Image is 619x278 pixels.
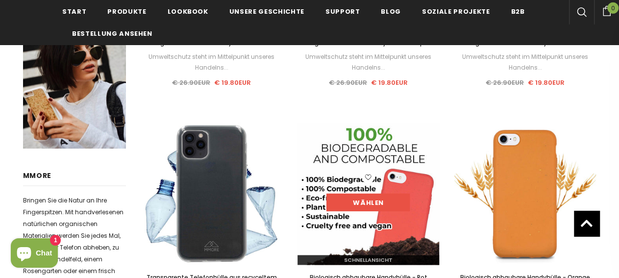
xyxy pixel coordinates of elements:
span: B2B [511,7,524,16]
span: Schnellansicht [344,256,393,264]
span: € 19.80EUR [371,78,408,88]
span: Bestellung ansehen [72,29,152,38]
a: Schnellansicht [297,255,440,265]
div: Umweltschutz steht im Mittelpunkt unseres Handelns... [454,52,596,74]
span: € 26.90EUR [329,78,367,88]
span: Unsere Geschichte [229,7,304,16]
div: Umweltschutz steht im Mittelpunkt unseres Handelns... [297,52,440,74]
div: Umweltschutz steht im Mittelpunkt unseres Handelns... [141,52,283,74]
a: Wählen [326,194,410,212]
span: Soziale Projekte [422,7,490,16]
span: MMORE [23,171,52,181]
a: 0 [594,4,619,16]
span: Lookbook [167,7,208,16]
span: 0 [607,2,619,14]
span: € 26.90EUR [486,78,524,88]
span: Start [62,7,86,16]
span: € 26.90EUR [172,78,210,88]
span: Blog [381,7,401,16]
inbox-online-store-chat: Shopify online store chat [8,238,61,270]
img: Biodegradable and Compostable Orange Phone Case [454,123,596,265]
img: Ocean plastic turned into phone case [141,123,283,265]
img: Eco Friendly Sustainable Red Phone Case [297,123,440,265]
span: Produkte [107,7,146,16]
a: Bestellung ansehen [72,22,152,44]
span: € 19.80EUR [528,78,565,88]
span: Support [325,7,360,16]
span: € 19.80EUR [214,78,251,88]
